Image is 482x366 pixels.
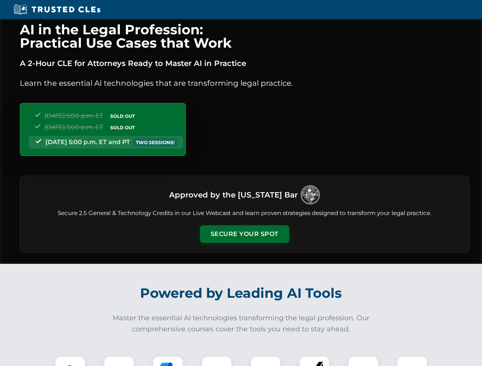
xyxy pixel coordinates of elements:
span: SOLD OUT [108,124,137,132]
span: [DATE] 5:00 p.m. ET [45,124,103,131]
h3: Approved by the [US_STATE] Bar [169,188,298,202]
p: Master the essential AI technologies transforming the legal profession. Our comprehensive courses... [108,313,375,335]
span: [DATE] 5:00 p.m. ET [45,112,103,119]
p: Learn the essential AI technologies that are transforming legal practice. [20,77,469,89]
span: SOLD OUT [108,112,137,120]
p: A 2-Hour CLE for Attorneys Ready to Master AI in Practice [20,57,469,69]
h1: AI in the Legal Profession: Practical Use Cases that Work [20,23,469,50]
button: Secure Your Spot [200,225,289,243]
img: Logo [301,185,320,204]
h2: Powered by Leading AI Tools [30,280,453,307]
p: Secure 2.5 General & Technology Credits in our Live Webcast and learn proven strategies designed ... [29,209,460,218]
img: Trusted CLEs [11,4,103,15]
